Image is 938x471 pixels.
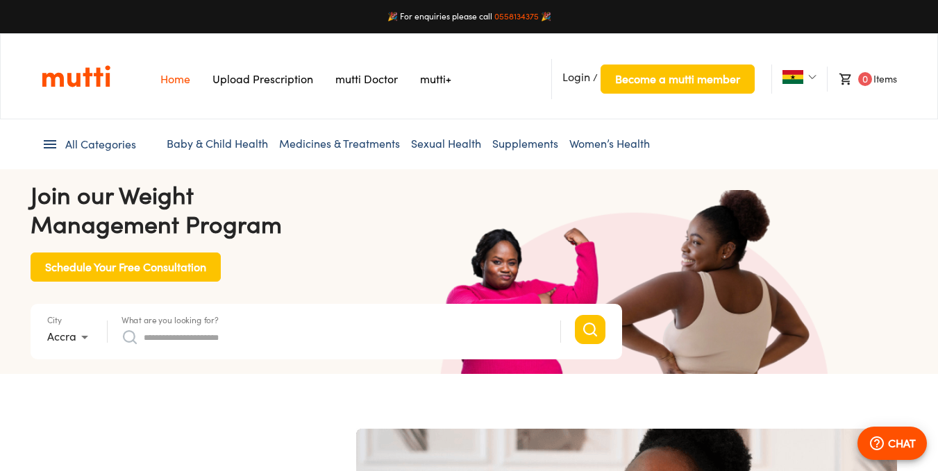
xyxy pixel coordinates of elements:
label: What are you looking for? [122,316,219,324]
div: Accra [47,326,93,348]
a: Navigates to Home Page [160,72,190,86]
h4: Join our Weight Management Program [31,180,622,239]
span: Login [562,70,590,84]
label: City [47,316,62,324]
button: Schedule Your Free Consultation [31,252,221,282]
a: Sexual Health [411,137,481,151]
span: Become a mutti member [615,69,740,89]
a: Schedule Your Free Consultation [31,259,221,271]
button: CHAT [857,427,927,460]
li: Items [827,67,896,92]
a: Supplements [492,137,558,151]
button: Search [575,315,605,344]
a: Baby & Child Health [167,137,268,151]
span: Schedule Your Free Consultation [45,257,206,277]
a: Medicines & Treatments [279,137,400,151]
p: CHAT [888,435,916,452]
a: Navigates to mutti+ page [420,72,451,86]
span: 0 [858,72,872,86]
img: Logo [42,65,110,88]
a: Navigates to Prescription Upload Page [212,72,313,86]
img: Ghana [782,70,803,84]
a: Women’s Health [569,137,650,151]
img: Dropdown [808,73,816,81]
span: All Categories [65,137,136,153]
li: / [551,59,755,99]
a: Navigates to mutti doctor website [335,72,398,86]
button: Become a mutti member [601,65,755,94]
a: 0558134375 [494,11,539,22]
a: Link on the logo navigates to HomePage [42,65,110,88]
